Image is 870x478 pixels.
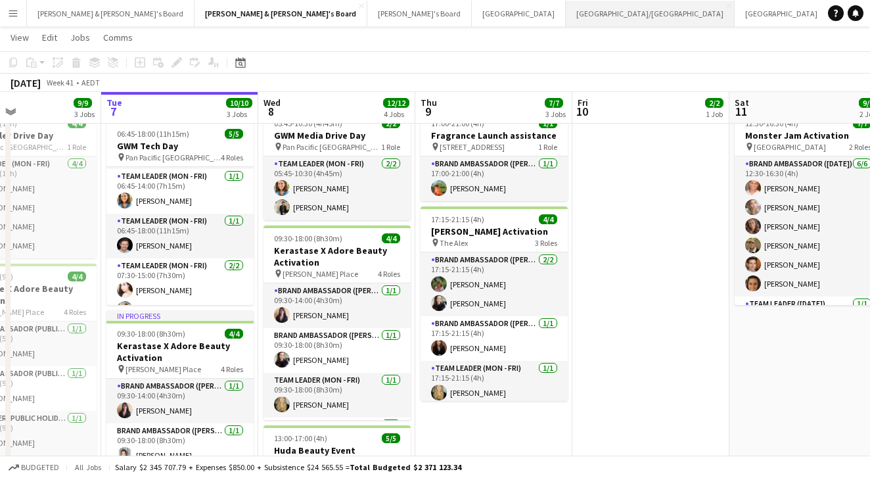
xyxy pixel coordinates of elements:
[421,316,568,361] app-card-role: Brand Ambassador ([PERSON_NAME])1/117:15-21:15 (4h)[PERSON_NAME]
[421,252,568,316] app-card-role: Brand Ambassador ([PERSON_NAME])2/217:15-21:15 (4h)[PERSON_NAME][PERSON_NAME]
[383,98,409,108] span: 12/12
[106,258,254,322] app-card-role: Team Leader (Mon - Fri)2/207:30-15:00 (7h30m)[PERSON_NAME][PERSON_NAME]
[384,109,409,119] div: 4 Jobs
[421,97,437,108] span: Thu
[263,226,411,420] app-job-card: 09:30-18:00 (8h30m)4/4Kerastase X Adore Beauty Activation [PERSON_NAME] Place4 RolesBrand Ambassa...
[419,104,437,119] span: 9
[106,110,254,305] app-job-card: In progress06:45-18:00 (11h15m)5/5GWM Tech Day Pan Pacific [GEOGRAPHIC_DATA]4 RolesTeam Leader (M...
[226,98,252,108] span: 10/10
[283,269,358,279] span: [PERSON_NAME] Place
[5,29,34,46] a: View
[21,463,59,472] span: Budgeted
[733,104,749,119] span: 11
[274,433,327,443] span: 13:00-17:00 (4h)
[440,238,468,248] span: The Alex
[421,130,568,141] h3: Fragrance Launch assistance
[106,423,254,468] app-card-role: Brand Ambassador ([PERSON_NAME])1/109:30-18:00 (8h30m)[PERSON_NAME]
[705,98,723,108] span: 2/2
[106,379,254,423] app-card-role: Brand Ambassador ([PERSON_NAME])1/109:30-14:00 (4h30m)[PERSON_NAME]
[578,97,588,108] span: Fri
[367,1,472,26] button: [PERSON_NAME]'s Board
[27,1,195,26] button: [PERSON_NAME] & [PERSON_NAME]'s Board
[43,78,76,87] span: Week 41
[545,98,563,108] span: 7/7
[378,269,400,279] span: 4 Roles
[421,361,568,406] app-card-role: Team Leader (Mon - Fri)1/117:15-21:15 (4h)[PERSON_NAME]
[106,340,254,364] h3: Kerastase X Adore Beauty Activation
[706,109,723,119] div: 1 Job
[225,129,243,139] span: 5/5
[37,29,62,46] a: Edit
[74,109,95,119] div: 3 Jobs
[274,233,342,243] span: 09:30-18:00 (8h30m)
[81,78,100,87] div: AEDT
[68,272,86,281] span: 4/4
[576,104,588,119] span: 10
[263,110,411,220] app-job-card: 05:45-10:30 (4h45m)2/2GWM Media Drive Day Pan Pacific [GEOGRAPHIC_DATA]1 RoleTeam Leader (Mon - F...
[117,329,185,339] span: 09:30-18:00 (8h30m)
[117,129,189,139] span: 06:45-18:00 (11h15m)
[64,307,86,317] span: 4 Roles
[11,76,41,89] div: [DATE]
[421,226,568,237] h3: [PERSON_NAME] Activation
[263,245,411,268] h3: Kerastase X Adore Beauty Activation
[421,110,568,201] app-job-card: 17:00-21:00 (4h)1/1Fragrance Launch assistance [STREET_ADDRESS]1 RoleBrand Ambassador ([PERSON_NA...
[263,444,411,456] h3: Huda Beauty Event
[350,462,461,472] span: Total Budgeted $2 371 123.34
[421,156,568,201] app-card-role: Brand Ambassador ([PERSON_NAME])1/117:00-21:00 (4h)[PERSON_NAME]
[440,142,505,152] span: [STREET_ADDRESS]
[103,32,133,43] span: Comms
[42,32,57,43] span: Edit
[566,1,735,26] button: [GEOGRAPHIC_DATA]/[GEOGRAPHIC_DATA]
[754,142,826,152] span: [GEOGRAPHIC_DATA]
[227,109,252,119] div: 3 Jobs
[735,1,829,26] button: [GEOGRAPHIC_DATA]
[98,29,138,46] a: Comms
[421,206,568,401] app-job-card: 17:15-21:15 (4h)4/4[PERSON_NAME] Activation The Alex3 RolesBrand Ambassador ([PERSON_NAME])2/217:...
[221,364,243,374] span: 4 Roles
[735,97,749,108] span: Sat
[74,98,92,108] span: 9/9
[225,329,243,339] span: 4/4
[115,462,461,472] div: Salary $2 345 707.79 + Expenses $850.00 + Subsistence $24 565.55 =
[11,32,29,43] span: View
[263,156,411,220] app-card-role: Team Leader (Mon - Fri)2/205:45-10:30 (4h45m)[PERSON_NAME][PERSON_NAME]
[283,142,381,152] span: Pan Pacific [GEOGRAPHIC_DATA]
[382,433,400,443] span: 5/5
[535,238,557,248] span: 3 Roles
[263,418,411,462] app-card-role: Brand Ambassador ([PERSON_NAME])1/1
[72,462,104,472] span: All jobs
[263,328,411,373] app-card-role: Brand Ambassador ([PERSON_NAME])1/109:30-18:00 (8h30m)[PERSON_NAME]
[70,32,90,43] span: Jobs
[382,233,400,243] span: 4/4
[106,97,122,108] span: Tue
[104,104,122,119] span: 7
[126,153,221,162] span: Pan Pacific [GEOGRAPHIC_DATA]
[431,214,484,224] span: 17:15-21:15 (4h)
[262,104,281,119] span: 8
[106,169,254,214] app-card-role: Team Leader (Mon - Fri)1/106:45-14:00 (7h15m)[PERSON_NAME]
[381,142,400,152] span: 1 Role
[263,283,411,328] app-card-role: Brand Ambassador ([PERSON_NAME])1/109:30-14:00 (4h30m)[PERSON_NAME]
[67,142,86,152] span: 1 Role
[195,1,367,26] button: [PERSON_NAME] & [PERSON_NAME]'s Board
[106,140,254,152] h3: GWM Tech Day
[263,373,411,418] app-card-role: Team Leader (Mon - Fri)1/109:30-18:00 (8h30m)[PERSON_NAME]
[263,130,411,141] h3: GWM Media Drive Day
[106,214,254,258] app-card-role: Team Leader (Mon - Fri)1/106:45-18:00 (11h15m)[PERSON_NAME]
[263,97,281,108] span: Wed
[65,29,95,46] a: Jobs
[539,214,557,224] span: 4/4
[221,153,243,162] span: 4 Roles
[106,310,254,321] div: In progress
[7,460,61,475] button: Budgeted
[126,364,201,374] span: [PERSON_NAME] Place
[545,109,566,119] div: 3 Jobs
[538,142,557,152] span: 1 Role
[472,1,566,26] button: [GEOGRAPHIC_DATA]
